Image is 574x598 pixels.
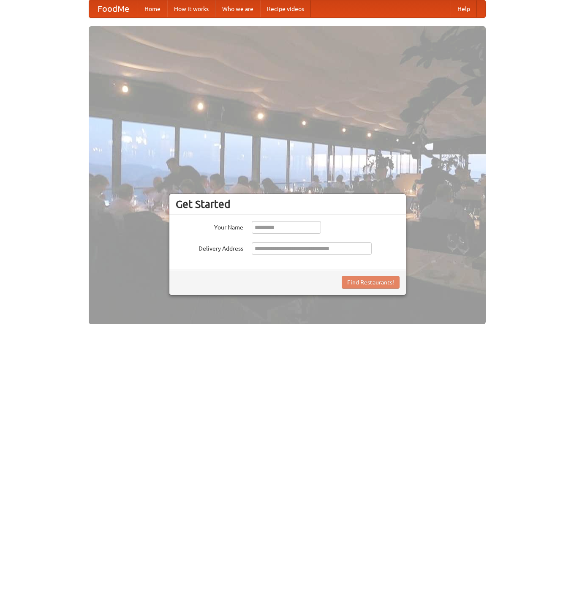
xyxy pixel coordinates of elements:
[260,0,311,17] a: Recipe videos
[89,0,138,17] a: FoodMe
[176,242,243,253] label: Delivery Address
[342,276,400,289] button: Find Restaurants!
[167,0,215,17] a: How it works
[215,0,260,17] a: Who we are
[176,221,243,232] label: Your Name
[176,198,400,210] h3: Get Started
[138,0,167,17] a: Home
[451,0,477,17] a: Help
